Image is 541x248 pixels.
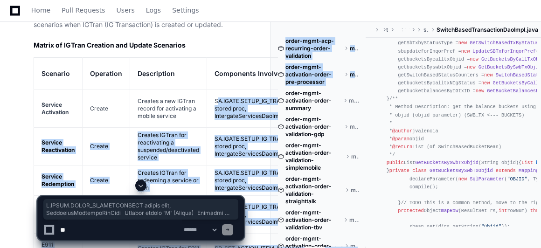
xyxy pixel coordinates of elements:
[496,168,516,173] span: extends
[415,160,479,165] span: GetBucketsBySwbTxObjid
[285,63,342,86] span: order-mgmt-activation-order-pre-processor
[349,97,359,104] span: master
[479,160,519,165] span: (String objid)
[430,168,493,173] span: GetBucketsBySwbTxObjid
[392,136,409,142] span: @param
[207,165,318,196] td: SA.IGATE.SETUP_IG_TRANSACTION stored proc, IntergateServicesDaoImpl
[34,58,83,90] th: Scenario
[34,41,244,50] h2: Matrix of IGTran Creation and Update Scenarios
[117,7,135,13] span: Users
[392,144,412,150] span: @return
[350,45,359,52] span: master
[351,153,359,160] span: master
[350,71,359,78] span: master
[423,26,429,34] span: switchbasedtransaction
[350,123,359,131] span: master
[507,176,527,182] span: "OBJID"
[172,7,199,13] span: Settings
[285,37,342,60] span: order-mgmt-acp-recurring-order-validation
[481,80,490,86] span: new
[207,128,318,165] td: SA.IGATE.SETUP_IG_TRANSACTION stored proc, IntergateServicesDaoImpl
[392,128,412,134] span: @author
[83,58,130,90] th: Operation
[83,165,130,196] td: Create
[458,40,467,46] span: new
[389,168,409,173] span: private
[285,116,342,138] span: order-mgmt-activation-order-validation-gdp
[130,128,207,165] td: Creates IGTran for reactivating a suspended/deactivated service
[285,90,341,112] span: order-mgmt-activation-order-summary
[285,175,343,205] span: order-mgmt-activation-order-validation-straighttalk
[46,202,236,217] span: L.IPSUM.DOLOR_SI_AMETCONSECT adipis elit, SeddoeiusModtempoRinCidi Utlabor etdolo 'M' (Aliqua) En...
[207,58,318,90] th: Components Involved
[62,7,105,13] span: Pull Requests
[42,139,75,153] strong: Service Reactivation
[458,176,467,182] span: new
[207,90,318,128] td: SA.IGATE.SETUP_IG_TRANSACTION stored proc, IntergateServicesDaoImpl
[130,165,207,196] td: Creates IGTran for redeeming a service or plan
[31,7,50,13] span: Home
[461,48,470,54] span: new
[470,56,478,62] span: new
[412,168,427,173] span: class
[521,160,533,165] span: List
[146,7,161,13] span: Logs
[484,72,492,78] span: new
[467,64,475,70] span: new
[42,101,69,116] strong: Service Activation
[83,128,130,165] td: Create
[285,142,344,172] span: order-mgmt-activation-order-validation-simplemobile
[476,88,484,94] span: new
[472,48,536,54] span: UpdateSBTxforInqorPref
[437,26,538,34] span: SwitchBasedTransactionDaoImpl.java
[130,90,207,128] td: Creates a new IGTran record for activating a mobile service
[42,173,74,187] strong: Service Redemption
[130,58,207,90] th: Description
[387,160,404,165] span: public
[386,26,388,34] span: tracfone-domain
[83,90,130,128] td: Create
[470,176,504,182] span: SqlParameter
